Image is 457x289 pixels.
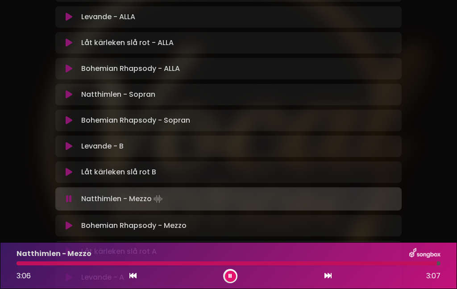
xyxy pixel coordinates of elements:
[81,194,152,204] font: Natthimlen - Mezzo
[81,220,187,231] font: Bohemian Rhapsody - Mezzo
[81,89,155,99] font: Natthimlen - Sopran
[81,37,174,48] font: Låt kärleken slå rot - ALLA
[152,193,164,205] img: waveform4.gif
[409,248,440,260] img: songbox-logo-white.png
[17,271,31,281] span: 3:06
[426,271,440,281] font: 3:07
[17,248,91,259] font: Natthimlen - Mezzo
[81,12,135,22] font: Levande - ALLA
[81,63,180,74] font: Bohemian Rhapsody - ALLA
[81,167,156,177] font: Låt kärleken slå rot B
[81,141,124,151] font: Levande - B
[81,115,190,125] font: Bohemian Rhapsody - Sopran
